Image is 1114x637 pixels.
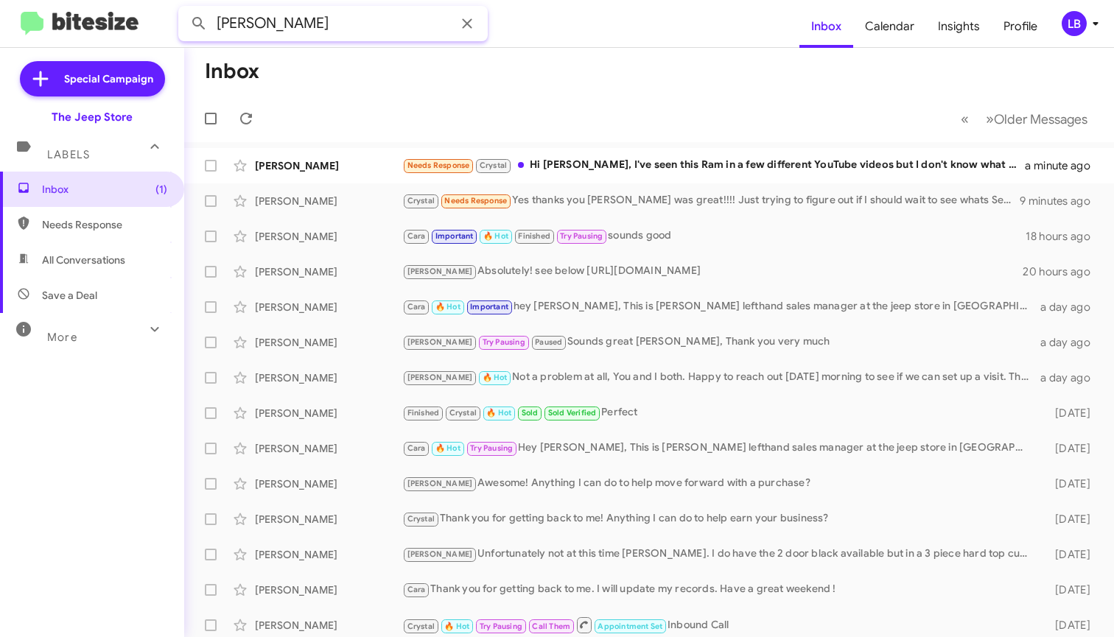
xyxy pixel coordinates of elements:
[470,443,513,453] span: Try Pausing
[926,5,992,48] a: Insights
[402,157,1025,174] div: Hi [PERSON_NAME], I've seen this Ram in a few different YouTube videos but I don't know what it i...
[435,443,460,453] span: 🔥 Hot
[178,6,488,41] input: Search
[255,618,402,633] div: [PERSON_NAME]
[42,182,167,197] span: Inbox
[155,182,167,197] span: (1)
[1049,11,1098,36] button: LB
[407,161,470,170] span: Needs Response
[255,229,402,244] div: [PERSON_NAME]
[47,148,90,161] span: Labels
[435,231,474,241] span: Important
[42,288,97,303] span: Save a Deal
[994,111,1087,127] span: Older Messages
[480,622,522,631] span: Try Pausing
[407,408,440,418] span: Finished
[1023,264,1102,279] div: 20 hours ago
[255,441,402,456] div: [PERSON_NAME]
[407,549,473,559] span: [PERSON_NAME]
[953,104,1096,134] nav: Page navigation example
[402,334,1037,351] div: Sounds great [PERSON_NAME], Thank you very much
[486,408,511,418] span: 🔥 Hot
[407,622,435,631] span: Crystal
[402,192,1020,209] div: Yes thanks you [PERSON_NAME] was great!!!! Just trying to figure out if I should wait to see what...
[402,546,1037,563] div: Unfortunately not at this time [PERSON_NAME]. I do have the 2 door black available but in a 3 pie...
[407,373,473,382] span: [PERSON_NAME]
[255,406,402,420] div: [PERSON_NAME]
[255,300,402,314] div: [PERSON_NAME]
[449,408,477,418] span: Crystal
[402,440,1037,457] div: Hey [PERSON_NAME], This is [PERSON_NAME] lefthand sales manager at the jeep store in [GEOGRAPHIC_...
[402,263,1023,280] div: Absolutely! see below [URL][DOMAIN_NAME]
[444,196,507,205] span: Needs Response
[402,475,1037,492] div: Awesome! Anything I can do to help move forward with a purchase?
[1062,11,1087,36] div: LB
[532,622,570,631] span: Call Them
[483,337,525,347] span: Try Pausing
[402,404,1037,421] div: Perfect
[407,196,435,205] span: Crystal
[961,110,969,128] span: «
[560,231,603,241] span: Try Pausing
[598,622,662,631] span: Appointment Set
[522,408,539,418] span: Sold
[480,161,507,170] span: Crystal
[407,267,473,276] span: [PERSON_NAME]
[1037,406,1102,420] div: [DATE]
[255,158,402,173] div: [PERSON_NAME]
[42,253,125,267] span: All Conversations
[483,373,508,382] span: 🔥 Hot
[407,514,435,524] span: Crystal
[1026,229,1102,244] div: 18 hours ago
[518,231,550,241] span: Finished
[535,337,562,347] span: Paused
[435,302,460,312] span: 🔥 Hot
[483,231,508,241] span: 🔥 Hot
[1037,547,1102,562] div: [DATE]
[42,217,167,232] span: Needs Response
[1037,441,1102,456] div: [DATE]
[255,264,402,279] div: [PERSON_NAME]
[1037,512,1102,527] div: [DATE]
[407,585,426,594] span: Cara
[52,110,133,124] div: The Jeep Store
[255,547,402,562] div: [PERSON_NAME]
[799,5,853,48] a: Inbox
[255,512,402,527] div: [PERSON_NAME]
[1037,618,1102,633] div: [DATE]
[853,5,926,48] a: Calendar
[402,616,1037,634] div: Inbound Call
[548,408,597,418] span: Sold Verified
[205,60,259,83] h1: Inbox
[47,331,77,344] span: More
[407,443,426,453] span: Cara
[407,337,473,347] span: [PERSON_NAME]
[402,369,1037,386] div: Not a problem at all, You and I both. Happy to reach out [DATE] morning to see if we can set up a...
[1037,583,1102,597] div: [DATE]
[444,622,469,631] span: 🔥 Hot
[1020,194,1102,208] div: 9 minutes ago
[407,231,426,241] span: Cara
[20,61,165,96] a: Special Campaign
[986,110,994,128] span: »
[402,581,1037,598] div: Thank you for getting back to me. I will update my records. Have a great weekend !
[407,479,473,488] span: [PERSON_NAME]
[977,104,1096,134] button: Next
[1037,370,1102,385] div: a day ago
[1037,335,1102,350] div: a day ago
[1037,476,1102,491] div: [DATE]
[992,5,1049,48] a: Profile
[255,583,402,597] div: [PERSON_NAME]
[407,302,426,312] span: Cara
[255,194,402,208] div: [PERSON_NAME]
[952,104,978,134] button: Previous
[402,298,1037,315] div: hey [PERSON_NAME], This is [PERSON_NAME] lefthand sales manager at the jeep store in [GEOGRAPHIC_...
[1025,158,1102,173] div: a minute ago
[470,302,508,312] span: Important
[64,71,153,86] span: Special Campaign
[1037,300,1102,314] div: a day ago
